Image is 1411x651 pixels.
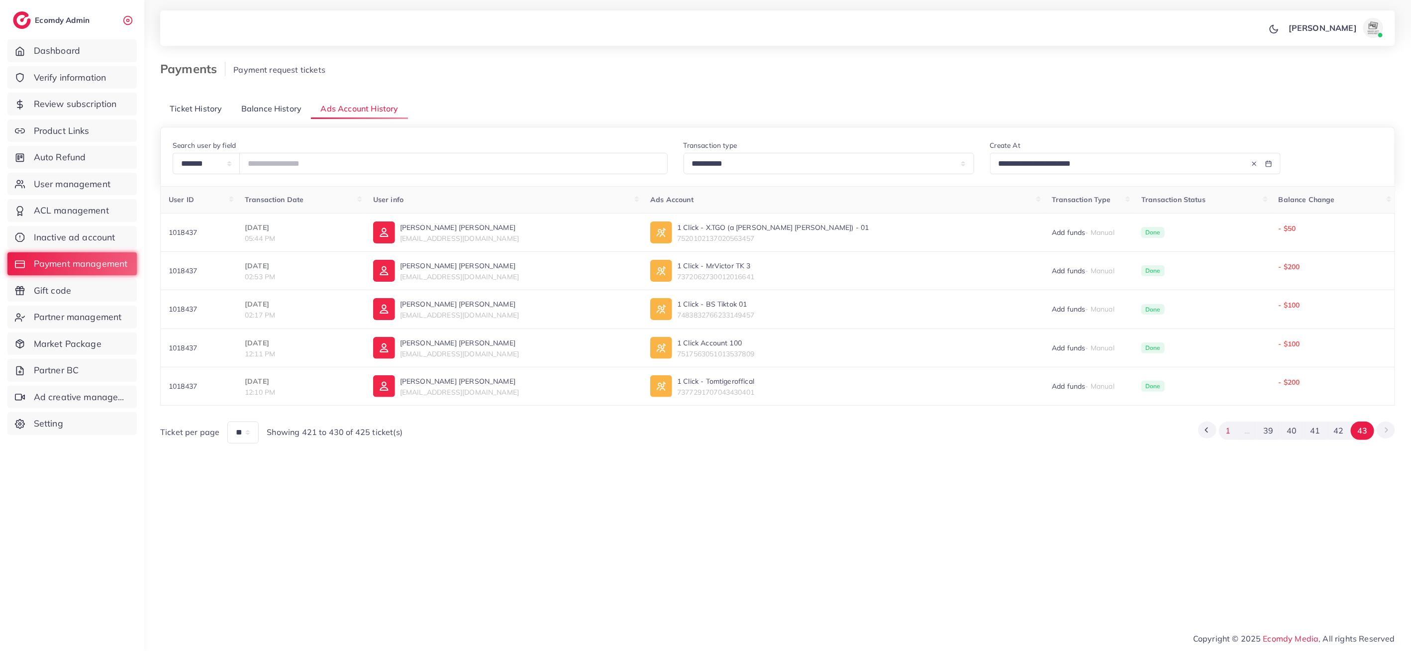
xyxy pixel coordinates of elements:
[245,311,275,320] span: 02:17 PM
[7,252,137,275] a: Payment management
[267,427,403,438] span: Showing 421 to 430 of 425 ticket(s)
[169,228,197,237] span: 1018437
[1141,195,1206,204] span: Transaction Status
[650,260,672,282] img: ic-ad-info.7fc67b75.svg
[1304,422,1327,440] button: Go to page 41
[677,221,869,233] p: 1 Click - X.TGO (a [PERSON_NAME] [PERSON_NAME]) - 01
[13,11,92,29] a: logoEcomdy Admin
[1263,634,1319,644] a: Ecomdy Media
[169,343,197,352] span: 1018437
[34,151,86,164] span: Auto Refund
[650,337,672,359] img: ic-ad-info.7fc67b75.svg
[34,98,117,110] span: Review subscription
[1279,195,1335,204] span: Balance Change
[1052,305,1114,314] span: Add funds
[1279,299,1387,311] p: - $100
[1280,422,1304,440] button: Go to page 40
[1141,381,1165,392] span: Done
[1363,18,1383,38] img: avatar
[241,103,302,114] span: Balance History
[1257,422,1280,440] button: Go to page 39
[650,298,672,320] img: ic-ad-info.7fc67b75.svg
[321,103,399,114] span: Ads Account History
[1052,195,1111,204] span: Transaction Type
[400,221,519,233] p: [PERSON_NAME] [PERSON_NAME]
[34,124,90,137] span: Product Links
[1141,227,1165,238] span: Done
[1279,376,1387,388] p: - $200
[7,332,137,355] a: Market Package
[7,359,137,382] a: Partner BC
[169,382,197,391] span: 1018437
[677,349,754,358] span: 7517563051013537809
[400,234,519,243] span: [EMAIL_ADDRESS][DOMAIN_NAME]
[245,195,304,204] span: Transaction Date
[233,65,325,75] span: Payment request tickets
[7,306,137,328] a: Partner management
[400,388,519,397] span: [EMAIL_ADDRESS][DOMAIN_NAME]
[245,234,275,243] span: 05:44 PM
[160,427,219,438] span: Ticket per page
[7,119,137,142] a: Product Links
[373,221,395,243] img: ic-user-info.36bf1079.svg
[34,337,101,350] span: Market Package
[1086,266,1114,275] span: - Manual
[245,337,357,349] p: [DATE]
[650,221,672,243] img: ic-ad-info.7fc67b75.svg
[677,298,754,310] p: 1 Click - BS Tiktok 01
[677,337,754,349] p: 1 Click Account 100
[34,284,71,297] span: Gift code
[373,375,395,397] img: ic-user-info.36bf1079.svg
[245,260,357,272] p: [DATE]
[245,388,275,397] span: 12:10 PM
[1351,422,1374,440] button: Go to page 43
[160,62,225,76] h3: Payments
[677,311,754,320] span: 7483832766233149457
[1319,633,1395,645] span: , All rights Reserved
[1327,422,1350,440] button: Go to page 42
[400,349,519,358] span: [EMAIL_ADDRESS][DOMAIN_NAME]
[400,311,519,320] span: [EMAIL_ADDRESS][DOMAIN_NAME]
[34,417,63,430] span: Setting
[34,257,128,270] span: Payment management
[245,221,357,233] p: [DATE]
[1219,422,1237,440] button: Go to page 1
[400,337,519,349] p: [PERSON_NAME] [PERSON_NAME]
[1289,22,1357,34] p: [PERSON_NAME]
[677,375,754,387] p: 1 Click - Tomtigeroffical
[7,386,137,409] a: Ad creative management
[7,93,137,115] a: Review subscription
[7,412,137,435] a: Setting
[990,140,1020,150] label: Create At
[1086,382,1114,391] span: - Manual
[373,298,395,320] img: ic-user-info.36bf1079.svg
[35,15,92,25] h2: Ecomdy Admin
[34,178,110,191] span: User management
[677,272,754,281] span: 7372062730012016641
[34,44,80,57] span: Dashboard
[7,66,137,89] a: Verify information
[1141,342,1165,353] span: Done
[7,226,137,249] a: Inactive ad account
[1279,261,1387,273] p: - $200
[173,140,236,150] label: Search user by field
[34,391,129,404] span: Ad creative management
[1279,338,1387,350] p: - $100
[1052,382,1114,391] span: Add funds
[1052,343,1114,352] span: Add funds
[7,173,137,196] a: User management
[34,311,122,324] span: Partner management
[1279,222,1387,234] p: - $50
[245,349,275,358] span: 12:11 PM
[677,260,754,272] p: 1 Click - MrVictor TK 3
[7,146,137,169] a: Auto Refund
[169,305,197,314] span: 1018437
[1141,304,1165,315] span: Done
[245,298,357,310] p: [DATE]
[170,103,222,114] span: Ticket History
[650,195,694,204] span: Ads Account
[400,272,519,281] span: [EMAIL_ADDRESS][DOMAIN_NAME]
[1193,633,1395,645] span: Copyright © 2025
[684,140,737,150] label: Transaction type
[400,298,519,310] p: [PERSON_NAME] [PERSON_NAME]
